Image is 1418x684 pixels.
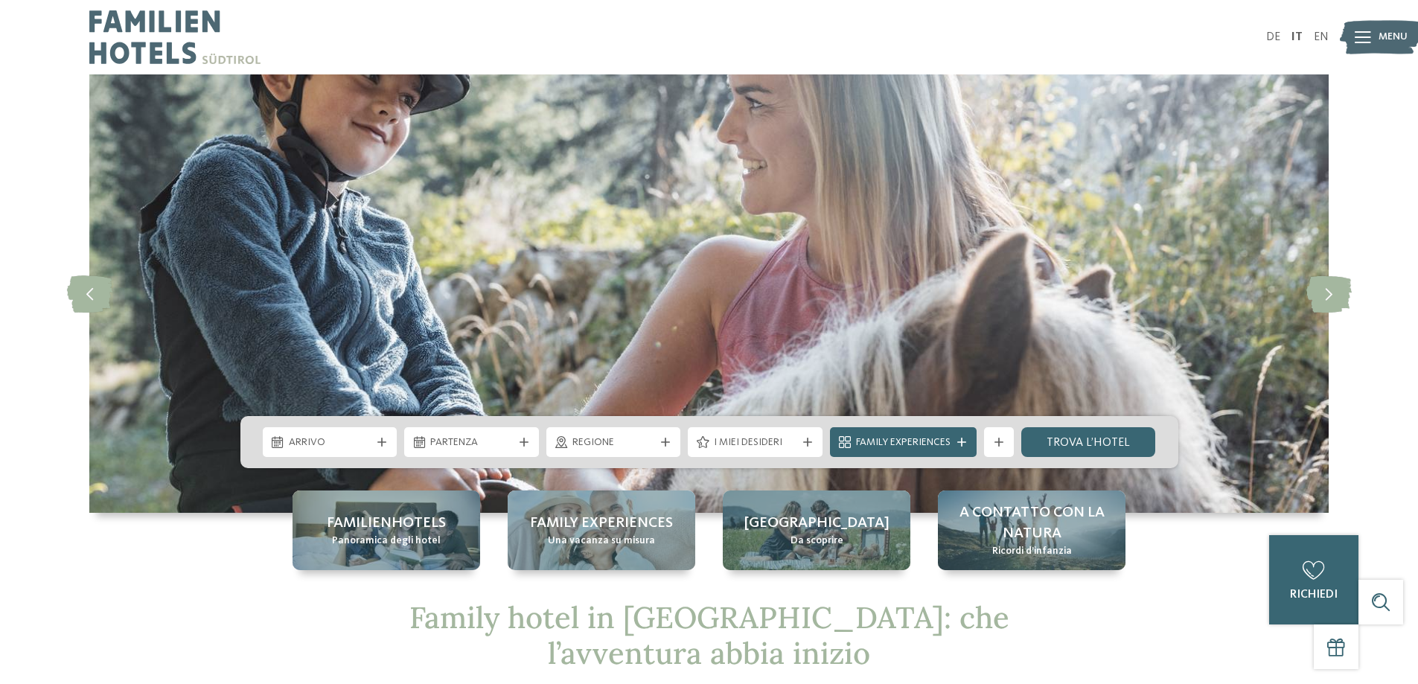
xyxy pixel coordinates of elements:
span: Da scoprire [791,534,843,549]
a: richiedi [1269,535,1358,624]
span: Family hotel in [GEOGRAPHIC_DATA]: che l’avventura abbia inizio [409,598,1009,672]
span: Ricordi d’infanzia [992,544,1072,559]
span: Menu [1379,30,1408,45]
span: Arrivo [289,435,371,450]
span: richiedi [1290,589,1338,601]
a: EN [1314,31,1329,43]
span: [GEOGRAPHIC_DATA] [744,513,890,534]
a: Family hotel in Trentino Alto Adige: la vacanza ideale per grandi e piccini Familienhotels Panora... [293,490,480,570]
a: IT [1291,31,1303,43]
span: Partenza [430,435,513,450]
a: DE [1266,31,1280,43]
a: trova l’hotel [1021,427,1156,457]
span: I miei desideri [714,435,796,450]
img: Family hotel in Trentino Alto Adige: la vacanza ideale per grandi e piccini [89,74,1329,513]
span: Familienhotels [327,513,446,534]
span: Una vacanza su misura [548,534,655,549]
span: Regione [572,435,655,450]
a: Family hotel in Trentino Alto Adige: la vacanza ideale per grandi e piccini [GEOGRAPHIC_DATA] Da ... [723,490,910,570]
span: A contatto con la natura [953,502,1111,544]
a: Family hotel in Trentino Alto Adige: la vacanza ideale per grandi e piccini Family experiences Un... [508,490,695,570]
span: Panoramica degli hotel [332,534,441,549]
span: Family Experiences [856,435,951,450]
span: Family experiences [530,513,673,534]
a: Family hotel in Trentino Alto Adige: la vacanza ideale per grandi e piccini A contatto con la nat... [938,490,1125,570]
